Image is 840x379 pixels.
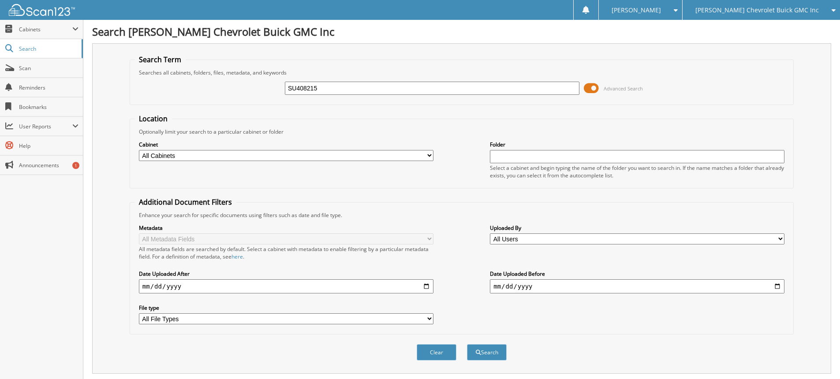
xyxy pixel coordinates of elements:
label: Date Uploaded Before [490,270,784,278]
img: scan123-logo-white.svg [9,4,75,16]
input: start [139,279,433,293]
label: Uploaded By [490,224,784,232]
h1: Search [PERSON_NAME] Chevrolet Buick GMC Inc [92,24,831,39]
input: end [490,279,784,293]
label: Cabinet [139,141,433,148]
div: 1 [72,162,79,169]
label: Date Uploaded After [139,270,433,278]
span: Search [19,45,77,53]
div: Enhance your search for specific documents using filters such as date and file type. [134,211,789,219]
span: Help [19,142,78,150]
span: Bookmarks [19,103,78,111]
span: [PERSON_NAME] [612,8,661,13]
label: File type [139,304,433,311]
button: Search [467,344,507,360]
button: Clear [417,344,456,360]
span: User Reports [19,123,72,130]
a: here [231,253,243,260]
div: Optionally limit your search to a particular cabinet or folder [134,128,789,135]
legend: Additional Document Filters [134,197,236,207]
legend: Search Term [134,55,186,64]
div: Searches all cabinets, folders, files, metadata, and keywords [134,69,789,76]
span: Reminders [19,84,78,91]
div: All metadata fields are searched by default. Select a cabinet with metadata to enable filtering b... [139,245,433,260]
span: [PERSON_NAME] Chevrolet Buick GMC Inc [695,8,819,13]
span: Advanced Search [604,85,643,92]
span: Scan [19,64,78,72]
label: Folder [490,141,784,148]
legend: Location [134,114,172,124]
span: Cabinets [19,26,72,33]
div: Select a cabinet and begin typing the name of the folder you want to search in. If the name match... [490,164,784,179]
label: Metadata [139,224,433,232]
span: Announcements [19,161,78,169]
